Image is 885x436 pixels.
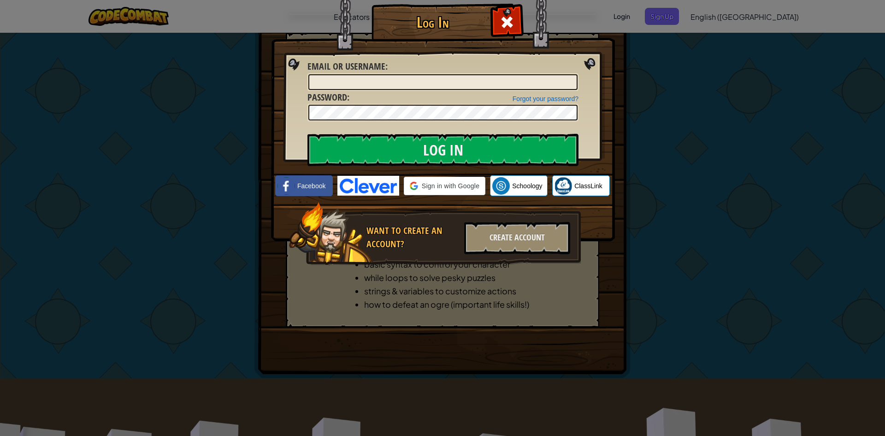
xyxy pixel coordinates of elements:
span: ClassLink [574,181,602,191]
img: classlink-logo-small.png [555,177,572,195]
span: Password [307,91,347,103]
input: Log In [307,134,578,166]
label: : [307,91,349,104]
span: Schoology [512,181,542,191]
img: schoology.png [492,177,510,195]
img: facebook_small.png [277,177,295,195]
div: Want to create an account? [366,224,459,251]
label: : [307,60,388,73]
span: Email or Username [307,60,385,72]
div: Create Account [464,222,570,254]
a: Forgot your password? [513,95,578,102]
span: Sign in with Google [422,181,479,191]
span: Facebook [297,181,325,191]
h1: Log In [374,14,491,30]
div: Sign in with Google [404,177,485,195]
img: clever-logo-blue.png [337,176,399,196]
